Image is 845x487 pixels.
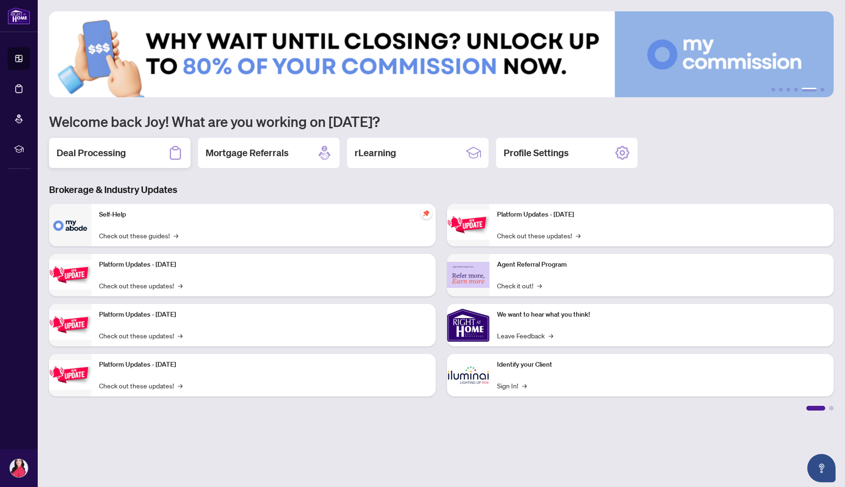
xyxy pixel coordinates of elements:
[49,11,834,97] img: Slide 4
[99,380,182,391] a: Check out these updates!→
[49,183,834,196] h3: Brokerage & Industry Updates
[497,310,826,320] p: We want to hear what you think!
[99,280,182,291] a: Check out these updates!→
[497,210,826,220] p: Platform Updates - [DATE]
[497,360,826,370] p: Identify your Client
[820,88,824,92] button: 6
[421,208,432,219] span: pushpin
[49,112,834,130] h1: Welcome back Joy! What are you working on [DATE]?
[497,380,527,391] a: Sign In!→
[522,380,527,391] span: →
[178,280,182,291] span: →
[99,210,428,220] p: Self-Help
[49,310,91,340] img: Platform Updates - July 21, 2025
[99,360,428,370] p: Platform Updates - [DATE]
[99,230,178,241] a: Check out these guides!→
[497,230,580,241] a: Check out these updates!→
[787,88,790,92] button: 3
[794,88,798,92] button: 4
[10,459,28,477] img: Profile Icon
[497,260,826,270] p: Agent Referral Program
[57,146,126,160] h2: Deal Processing
[497,280,542,291] a: Check it out!→
[447,354,489,396] img: Identify your Client
[548,330,553,341] span: →
[802,88,817,92] button: 5
[178,330,182,341] span: →
[206,146,289,160] h2: Mortgage Referrals
[99,260,428,270] p: Platform Updates - [DATE]
[99,310,428,320] p: Platform Updates - [DATE]
[779,88,783,92] button: 2
[807,454,836,482] button: Open asap
[504,146,569,160] h2: Profile Settings
[49,260,91,290] img: Platform Updates - September 16, 2025
[8,7,30,25] img: logo
[49,204,91,246] img: Self-Help
[178,380,182,391] span: →
[497,330,553,341] a: Leave Feedback→
[447,304,489,346] img: We want to hear what you think!
[174,230,178,241] span: →
[447,210,489,240] img: Platform Updates - June 23, 2025
[771,88,775,92] button: 1
[49,360,91,390] img: Platform Updates - July 8, 2025
[99,330,182,341] a: Check out these updates!→
[576,230,580,241] span: →
[447,262,489,288] img: Agent Referral Program
[355,146,396,160] h2: rLearning
[537,280,542,291] span: →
